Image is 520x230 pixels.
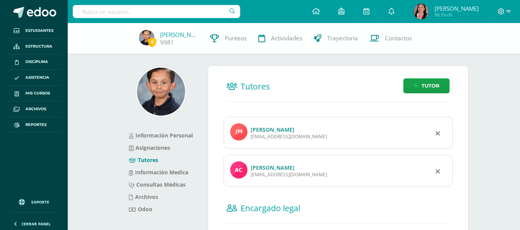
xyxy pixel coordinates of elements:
a: [PERSON_NAME] [251,164,294,171]
img: profile image [230,123,247,141]
img: 316256233fc5d05bd520c6ab6e96bb4a.png [413,4,429,19]
span: Contactos [385,34,412,42]
a: Información Medica [129,169,188,176]
a: Asignaciones [129,144,170,151]
span: [PERSON_NAME] [435,5,479,12]
a: Disciplina [6,55,62,70]
a: Mis cursos [6,86,62,101]
span: Mis cursos [25,90,50,96]
div: [EMAIL_ADDRESS][DOMAIN_NAME] [251,171,327,178]
span: Encargado legal [241,203,300,213]
a: Odoo [129,205,152,213]
span: Tutores [241,81,270,92]
a: Actividades [252,23,308,54]
a: Contactos [364,23,418,54]
span: Reportes [25,122,47,128]
input: Busca un usuario... [73,5,240,18]
span: Soporte [31,199,49,205]
a: Información Personal [129,132,193,139]
span: Trayectoria [327,34,358,42]
span: Estudiantes [25,28,54,34]
span: Asistencia [25,74,49,81]
a: 9981 [160,38,174,46]
a: Trayectoria [308,23,364,54]
span: 0 [148,37,156,47]
span: Estructura [25,43,52,50]
div: [EMAIL_ADDRESS][DOMAIN_NAME] [251,133,327,140]
a: Estructura [6,39,62,55]
span: Mi Perfil [435,12,479,18]
a: Estudiantes [6,23,62,39]
span: Archivos [25,106,46,112]
a: Archivos [129,193,158,200]
span: Cerrar panel [22,221,51,227]
span: Actividades [271,34,302,42]
a: [PERSON_NAME] [160,31,199,38]
img: profile image [230,161,247,179]
div: Remover [436,166,440,175]
a: [PERSON_NAME] [251,126,294,133]
img: f3a2fedd258dcb9c228b7cb84d952399.png [137,68,185,116]
a: Tutor [403,78,450,93]
span: Disciplina [25,59,48,65]
a: Soporte [9,192,59,210]
img: 9d3329050cc9c8b5643bbe10d2751589.png [139,30,154,45]
span: Punteos [225,34,247,42]
div: Remover [436,128,440,137]
span: Tutor [421,79,440,93]
a: Consultas Médicas [129,181,186,188]
a: Tutores [129,156,158,164]
a: Asistencia [6,70,62,86]
a: Archivos [6,101,62,117]
a: Punteos [204,23,252,54]
a: Reportes [6,117,62,133]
